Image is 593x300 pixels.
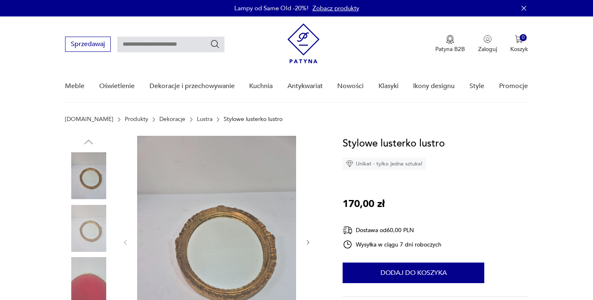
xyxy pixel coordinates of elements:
div: Unikat - tylko jedna sztuka! [343,158,426,170]
img: Ikona medalu [446,35,454,44]
button: Dodaj do koszyka [343,263,484,283]
img: Ikonka użytkownika [483,35,492,43]
a: Dekoracje i przechowywanie [149,70,235,102]
h1: Stylowe lusterko lustro [343,136,445,151]
a: Zobacz produkty [313,4,359,12]
a: Lustra [197,116,212,123]
a: Produkty [125,116,148,123]
p: Koszyk [510,45,528,53]
button: Patyna B2B [435,35,465,53]
a: Antykwariat [287,70,323,102]
button: Zaloguj [478,35,497,53]
p: Lampy od Same Old -20%! [234,4,308,12]
div: Dostawa od 60,00 PLN [343,225,441,235]
a: Klasyki [378,70,399,102]
a: Dekoracje [159,116,185,123]
img: Ikona diamentu [346,160,353,167]
a: Ikony designu [413,70,455,102]
p: Zaloguj [478,45,497,53]
a: Sprzedawaj [65,42,111,48]
button: 0Koszyk [510,35,528,53]
img: Zdjęcie produktu Stylowe lusterko lustro [65,152,112,199]
img: Zdjęcie produktu Stylowe lusterko lustro [65,205,112,252]
a: Ikona medaluPatyna B2B [435,35,465,53]
a: Style [469,70,484,102]
a: Promocje [499,70,528,102]
a: Nowości [337,70,364,102]
img: Ikona koszyka [515,35,523,43]
img: Patyna - sklep z meblami i dekoracjami vintage [287,23,320,63]
a: Meble [65,70,84,102]
a: Oświetlenie [99,70,135,102]
p: 170,00 zł [343,196,385,212]
img: Ikona dostawy [343,225,353,235]
a: Kuchnia [249,70,273,102]
button: Szukaj [210,39,220,49]
a: [DOMAIN_NAME] [65,116,113,123]
div: 0 [520,34,527,41]
p: Stylowe lusterko lustro [224,116,282,123]
button: Sprzedawaj [65,37,111,52]
div: Wysyłka w ciągu 7 dni roboczych [343,240,441,249]
p: Patyna B2B [435,45,465,53]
